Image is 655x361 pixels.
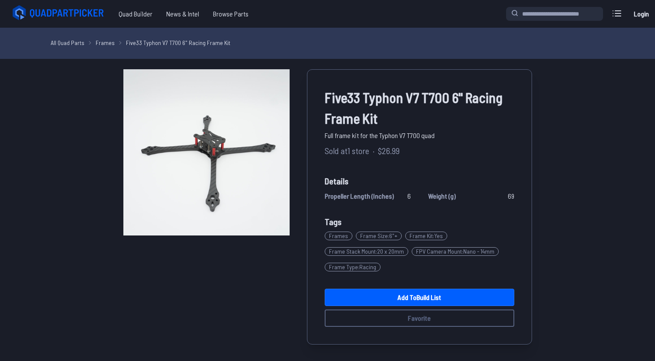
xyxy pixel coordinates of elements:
span: 69 [508,191,514,201]
a: All Quad Parts [51,38,84,47]
span: Tags [325,216,342,227]
span: Five33 Typhon V7 T700 6" Racing Frame Kit [325,87,514,129]
span: Sold at 1 store [325,144,369,157]
a: Frame Stack Mount:20 x 20mm [325,244,412,259]
span: Full frame kit for the Typhon V7 T700 quad [325,130,514,141]
a: Frame Size:6"+ [356,228,405,244]
span: FPV Camera Mount : Nano - 14mm [412,247,499,256]
span: Weight (g) [428,191,456,201]
span: $26.99 [378,144,400,157]
span: Frame Kit : Yes [405,232,447,240]
a: Quad Builder [112,5,159,23]
a: Frame Kit:Yes [405,228,451,244]
a: Frame Type:Racing [325,259,384,275]
span: Details [325,174,514,187]
a: Frames [325,228,356,244]
img: image [123,69,290,235]
span: Frame Size : 6"+ [356,232,402,240]
span: · [373,144,374,157]
span: 6 [407,191,411,201]
a: News & Intel [159,5,206,23]
a: Browse Parts [206,5,255,23]
span: Propeller Length (Inches) [325,191,394,201]
span: Frame Stack Mount : 20 x 20mm [325,247,408,256]
span: Frames [325,232,352,240]
a: FPV Camera Mount:Nano - 14mm [412,244,502,259]
a: Login [631,5,652,23]
button: Favorite [325,309,514,327]
span: Frame Type : Racing [325,263,381,271]
a: Five33 Typhon V7 T700 6" Racing Frame Kit [126,38,230,47]
a: Frames [96,38,115,47]
a: Add toBuild List [325,289,514,306]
